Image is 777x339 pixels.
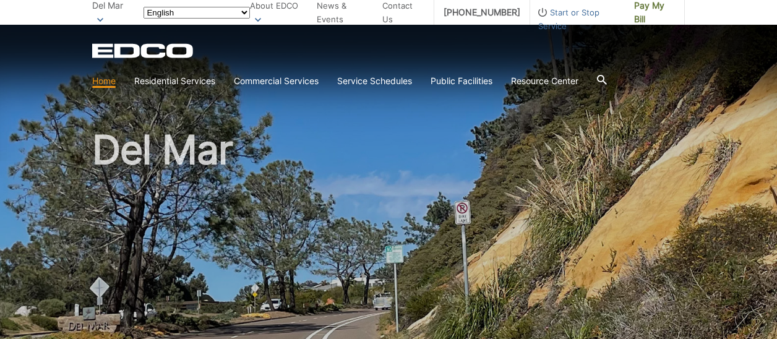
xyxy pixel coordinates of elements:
a: Public Facilities [431,74,492,88]
a: Service Schedules [337,74,412,88]
a: EDCD logo. Return to the homepage. [92,43,195,58]
a: Resource Center [511,74,578,88]
a: Commercial Services [234,74,319,88]
a: Home [92,74,116,88]
select: Select a language [144,7,250,19]
a: Residential Services [134,74,215,88]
